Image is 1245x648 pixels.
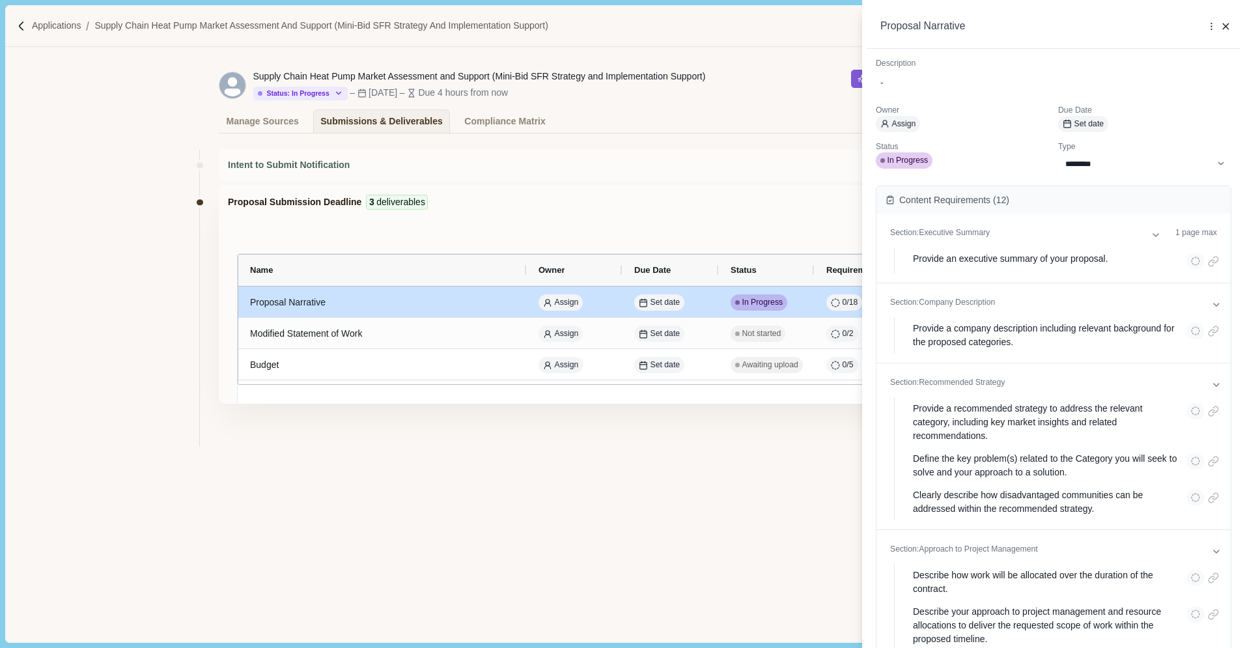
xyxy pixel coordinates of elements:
div: Proposal Narrative [880,18,1194,35]
p: Section: Approach to Project Management [890,544,1204,559]
p: Section: Executive Summary [890,227,1143,243]
p: Type [1058,141,1231,153]
p: Section: Recommended Strategy [890,377,1204,393]
span: In Progress [888,155,929,167]
p: 1 page max [1175,227,1231,243]
span: Set date [1074,119,1104,130]
span: Assign [892,119,916,130]
p: Owner [876,105,1049,117]
p: Provide a recommended strategy to address the relevant category, including key market insights an... [913,402,1177,443]
p: Due Date [1058,105,1231,117]
button: Assign [876,116,920,132]
p: Clearly describe how disadvantaged communities can be addressed within the recommended strategy. [913,488,1177,516]
p: Section: Company Description [890,297,1204,313]
span: Content Requirements ( 12 ) [899,193,1009,207]
p: Describe how work will be allocated over the duration of the contract. [913,569,1177,596]
p: Description [876,58,1231,70]
button: Set date [1058,116,1108,132]
p: Provide a company description including relevant background for the proposed categories. [913,322,1177,349]
p: Describe your approach to project management and resource allocations to deliver the requested sc... [913,605,1177,646]
p: Status [876,141,1049,153]
p: Define the key problem(s) related to the Category you will seek to solve and your approach to a s... [913,452,1177,479]
div: - [880,76,1227,90]
p: Provide an executive summary of your proposal. [913,252,1108,269]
